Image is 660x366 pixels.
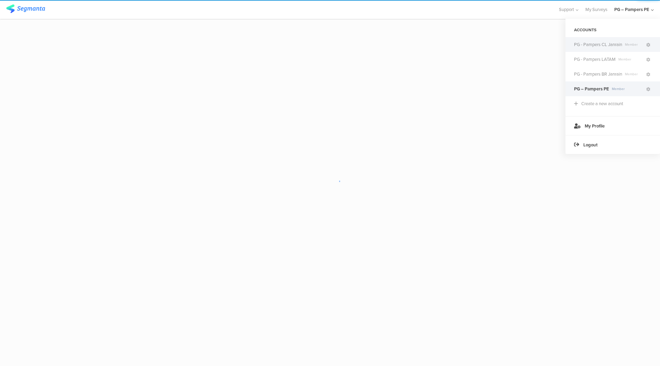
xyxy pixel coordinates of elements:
span: Support [559,6,574,13]
a: My Profile [565,116,660,135]
span: My Profile [585,123,605,129]
span: Logout [583,142,597,148]
span: PG - Pampers BR Janrain [574,71,622,77]
div: PG – Pampers PE [614,6,649,13]
span: Member [609,86,645,91]
span: PG – Pampers PE [574,86,609,92]
span: Member [622,42,645,47]
div: ACCOUNTS [565,24,660,36]
img: segmanta logo [6,4,45,13]
span: PG - Pampers CL Janrain [574,41,622,48]
span: Member [616,57,645,62]
div: Create a new account [581,100,623,107]
span: PG - Pampers LATAM [574,56,616,63]
span: Member [622,71,645,77]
